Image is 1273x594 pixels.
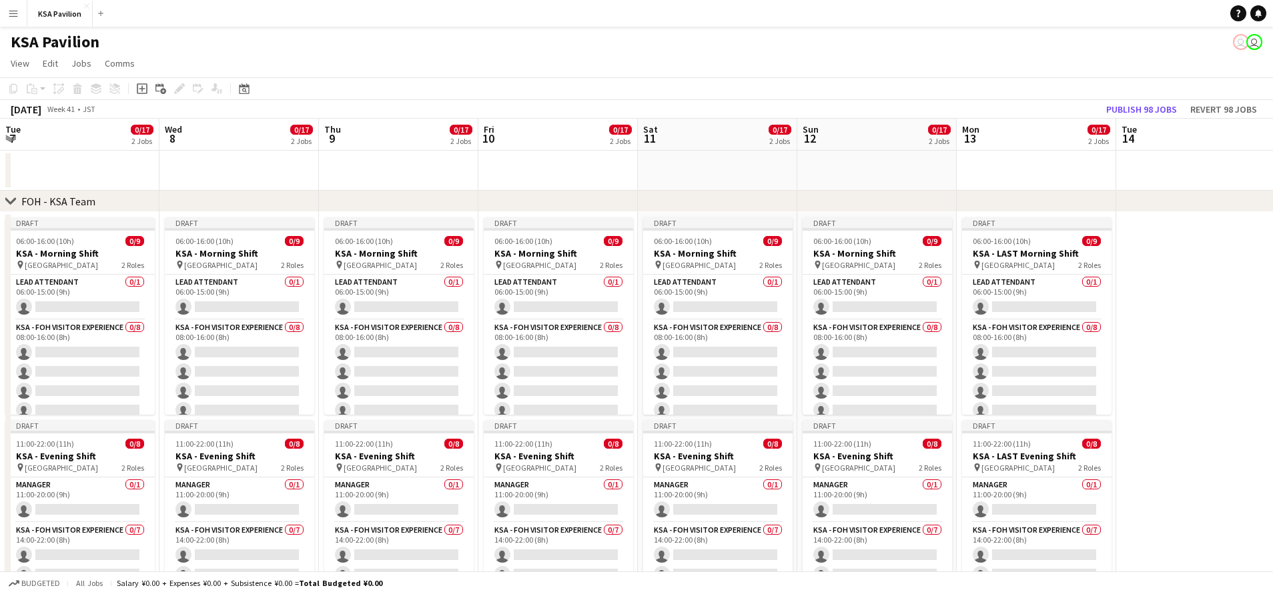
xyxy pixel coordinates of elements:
app-card-role: KSA - FOH Visitor Experience0/808:00-16:00 (8h) [643,320,793,501]
span: 14 [1120,131,1137,146]
span: Sat [643,123,658,135]
app-card-role: Manager0/111:00-20:00 (9h) [484,477,633,523]
span: [GEOGRAPHIC_DATA] [981,260,1055,270]
span: 2 Roles [1078,463,1101,473]
span: [GEOGRAPHIC_DATA] [25,260,98,270]
span: 2 Roles [919,463,941,473]
div: JST [83,104,95,114]
h3: KSA - Morning Shift [5,247,155,259]
span: 9 [322,131,341,146]
div: [DATE] [11,103,41,116]
app-card-role: Manager0/111:00-20:00 (9h) [803,477,952,523]
h3: KSA - Morning Shift [643,247,793,259]
app-card-role: KSA - FOH Visitor Experience0/808:00-16:00 (8h) [165,320,314,501]
app-card-role: KSA - FOH Visitor Experience0/808:00-16:00 (8h) [484,320,633,501]
span: Mon [962,123,979,135]
div: Draft [803,420,952,431]
div: 2 Jobs [291,136,312,146]
span: Total Budgeted ¥0.00 [299,578,382,588]
app-card-role: LEAD ATTENDANT0/106:00-15:00 (9h) [484,275,633,320]
span: 11:00-22:00 (11h) [654,439,712,449]
span: View [11,57,29,69]
div: Draft [5,420,155,431]
span: Tue [5,123,21,135]
span: 06:00-16:00 (10h) [654,236,712,246]
div: Draft06:00-16:00 (10h)0/9KSA - Morning Shift [GEOGRAPHIC_DATA]2 RolesLEAD ATTENDANT0/106:00-15:00... [5,217,155,415]
h3: KSA - LAST Morning Shift [962,247,1112,259]
span: All jobs [73,578,105,588]
div: Draft [165,420,314,431]
app-card-role: LEAD ATTENDANT0/106:00-15:00 (9h) [643,275,793,320]
span: 0/8 [923,439,941,449]
app-card-role: Manager0/111:00-20:00 (9h) [5,477,155,523]
h3: KSA - Morning Shift [165,247,314,259]
span: 2 Roles [281,463,304,473]
span: 0/17 [290,125,313,135]
button: Publish 98 jobs [1101,101,1182,118]
span: Comms [105,57,135,69]
span: [GEOGRAPHIC_DATA] [663,260,736,270]
span: 0/17 [131,125,153,135]
div: 2 Jobs [929,136,950,146]
button: Revert 98 jobs [1185,101,1262,118]
span: 12 [801,131,819,146]
div: Draft [324,217,474,228]
span: 2 Roles [440,463,463,473]
span: 2 Roles [440,260,463,270]
div: Draft [803,217,952,228]
div: 2 Jobs [131,136,153,146]
app-card-role: Manager0/111:00-20:00 (9h) [643,477,793,523]
span: 2 Roles [121,463,144,473]
button: Budgeted [7,576,62,591]
span: 11:00-22:00 (11h) [494,439,552,449]
span: Sun [803,123,819,135]
span: [GEOGRAPHIC_DATA] [503,260,576,270]
span: 0/9 [444,236,463,246]
div: 2 Jobs [769,136,791,146]
h3: KSA - Morning Shift [803,247,952,259]
span: [GEOGRAPHIC_DATA] [344,260,417,270]
div: FOH - KSA Team [21,195,95,208]
a: Comms [99,55,140,72]
span: 0/9 [604,236,622,246]
div: Draft [5,217,155,228]
span: 2 Roles [600,260,622,270]
app-card-role: Manager0/111:00-20:00 (9h) [324,477,474,523]
app-job-card: Draft06:00-16:00 (10h)0/9KSA - LAST Morning Shift [GEOGRAPHIC_DATA]2 RolesLEAD ATTENDANT0/106:00-... [962,217,1112,415]
span: 06:00-16:00 (10h) [16,236,74,246]
h3: KSA - Morning Shift [484,247,633,259]
div: Draft [643,420,793,431]
app-job-card: Draft06:00-16:00 (10h)0/9KSA - Morning Shift [GEOGRAPHIC_DATA]2 RolesLEAD ATTENDANT0/106:00-15:00... [324,217,474,415]
app-user-avatar: Isra Alsharyofi [1233,34,1249,50]
app-user-avatar: Yousef Alabdulmuhsin [1246,34,1262,50]
span: [GEOGRAPHIC_DATA] [344,463,417,473]
span: [GEOGRAPHIC_DATA] [184,463,258,473]
app-job-card: Draft06:00-16:00 (10h)0/9KSA - Morning Shift [GEOGRAPHIC_DATA]2 RolesLEAD ATTENDANT0/106:00-15:00... [803,217,952,415]
h3: KSA - Evening Shift [165,450,314,462]
span: 0/8 [763,439,782,449]
span: Week 41 [44,104,77,114]
span: 0/8 [444,439,463,449]
span: 11:00-22:00 (11h) [813,439,871,449]
span: 0/17 [928,125,951,135]
span: 0/9 [763,236,782,246]
span: 06:00-16:00 (10h) [973,236,1031,246]
h3: KSA - Evening Shift [5,450,155,462]
span: 2 Roles [759,463,782,473]
span: 11:00-22:00 (11h) [16,439,74,449]
app-job-card: Draft06:00-16:00 (10h)0/9KSA - Morning Shift [GEOGRAPHIC_DATA]2 RolesLEAD ATTENDANT0/106:00-15:00... [484,217,633,415]
span: Edit [43,57,58,69]
span: 7 [3,131,21,146]
span: 0/9 [1082,236,1101,246]
a: View [5,55,35,72]
span: 06:00-16:00 (10h) [494,236,552,246]
span: 2 Roles [759,260,782,270]
span: 06:00-16:00 (10h) [175,236,234,246]
span: 0/8 [1082,439,1101,449]
a: Edit [37,55,63,72]
span: Fri [484,123,494,135]
span: [GEOGRAPHIC_DATA] [663,463,736,473]
app-card-role: Manager0/111:00-20:00 (9h) [962,477,1112,523]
